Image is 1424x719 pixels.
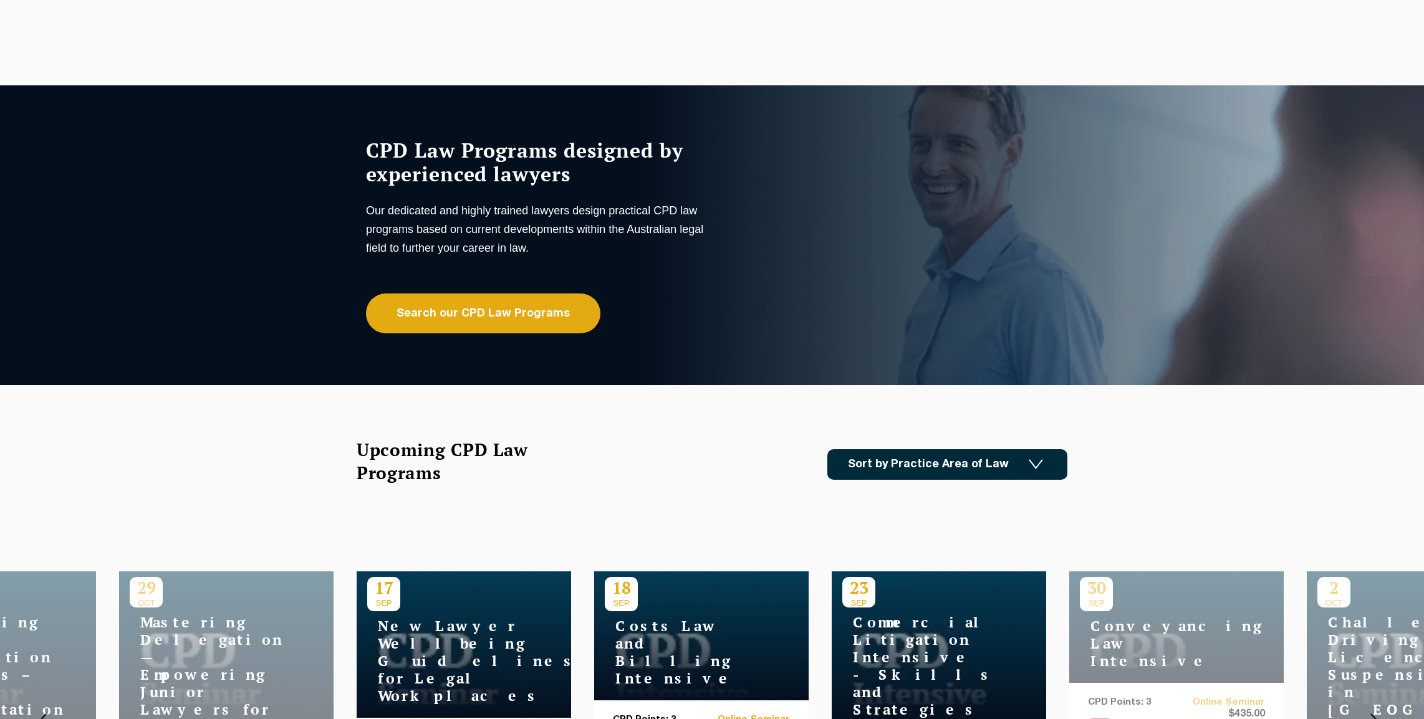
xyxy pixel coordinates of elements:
h4: Costs Law and Billing Intensive [605,617,761,687]
a: Sort by Practice Area of Law [827,449,1067,480]
p: 17 [367,577,400,598]
h2: Upcoming CPD Law Programs [357,438,559,484]
p: 23 [842,577,875,598]
img: Icon [1029,459,1043,470]
a: Search our CPD Law Programs [366,293,600,333]
p: 18 [605,577,638,598]
h1: CPD Law Programs designed by experienced lawyers [366,138,709,186]
p: Our dedicated and highly trained lawyers design practical CPD law programs based on current devel... [366,201,709,257]
h4: New Lawyer Wellbeing Guidelines for Legal Workplaces [367,617,523,705]
span: SEP [842,598,875,607]
span: SEP [367,598,400,607]
span: SEP [605,598,638,607]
